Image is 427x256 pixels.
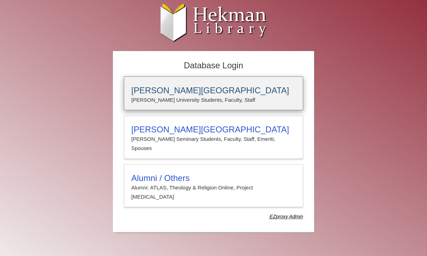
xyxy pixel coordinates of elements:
p: [PERSON_NAME] University Students, Faculty, Staff [131,95,296,105]
p: Alumni: ATLAS, Theology & Religion Online, Project [MEDICAL_DATA] [131,183,296,202]
a: [PERSON_NAME][GEOGRAPHIC_DATA][PERSON_NAME] Seminary Students, Faculty, Staff, Emeriti, Spouses [124,115,303,159]
a: [PERSON_NAME][GEOGRAPHIC_DATA][PERSON_NAME] University Students, Faculty, Staff [124,76,303,110]
h3: [PERSON_NAME][GEOGRAPHIC_DATA] [131,125,296,135]
h3: [PERSON_NAME][GEOGRAPHIC_DATA] [131,86,296,95]
dfn: Use Alumni login [270,214,303,219]
h2: Database Login [120,58,307,73]
summary: Alumni / OthersAlumni: ATLAS, Theology & Religion Online, Project [MEDICAL_DATA] [131,173,296,202]
h3: Alumni / Others [131,173,296,183]
p: [PERSON_NAME] Seminary Students, Faculty, Staff, Emeriti, Spouses [131,135,296,153]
